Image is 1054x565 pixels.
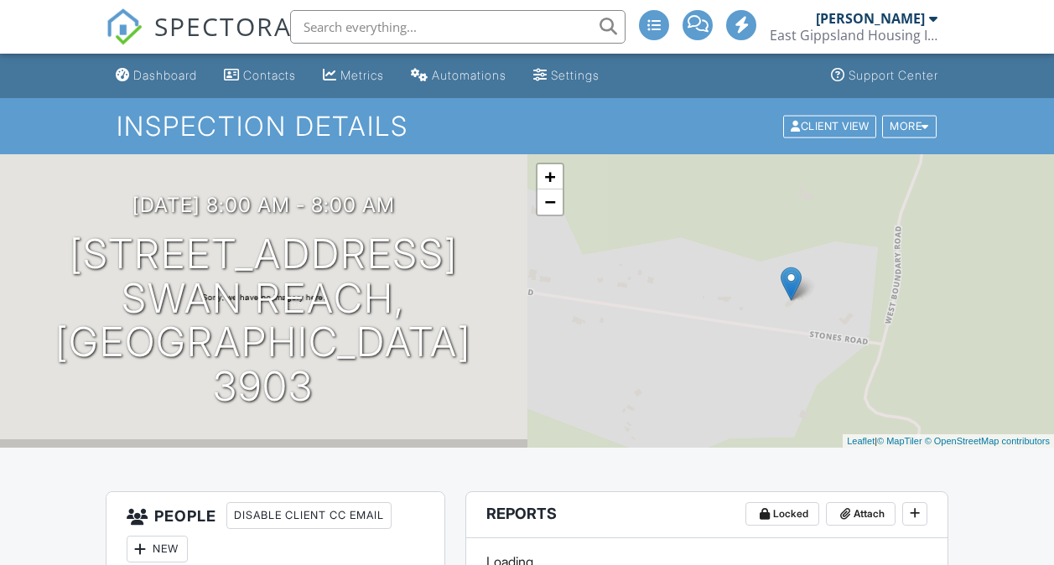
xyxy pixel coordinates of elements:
div: Client View [783,115,876,137]
div: Disable Client CC Email [226,502,392,529]
img: The Best Home Inspection Software - Spectora [106,8,143,45]
h1: Inspection Details [117,111,938,141]
a: Metrics [316,60,391,91]
a: SPECTORA [106,23,292,58]
h1: [STREET_ADDRESS] Swan Reach, [GEOGRAPHIC_DATA] 3903 [27,232,501,409]
a: Zoom out [537,189,563,215]
div: Automations [432,68,506,82]
div: Settings [551,68,600,82]
div: Dashboard [133,68,197,82]
a: Automations (Basic) [404,60,513,91]
a: Settings [527,60,606,91]
div: Support Center [849,68,938,82]
span: SPECTORA [154,8,292,44]
a: Support Center [824,60,945,91]
a: Contacts [217,60,303,91]
div: Contacts [243,68,296,82]
a: © OpenStreetMap contributors [925,436,1050,446]
div: More [882,115,937,137]
a: Client View [781,119,880,132]
div: East Gippsland Housing Inspections [770,27,937,44]
div: | [843,434,1054,448]
input: Search everything... [290,10,626,44]
h3: [DATE] 8:00 am - 8:00 am [132,194,395,216]
a: Zoom in [537,164,563,189]
a: Dashboard [109,60,204,91]
a: Leaflet [847,436,875,446]
div: Metrics [340,68,384,82]
div: New [127,536,188,562]
a: © MapTiler [877,436,922,446]
div: [PERSON_NAME] [816,10,925,27]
